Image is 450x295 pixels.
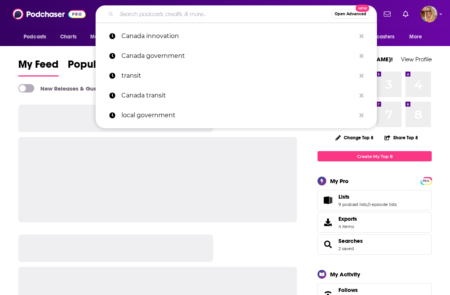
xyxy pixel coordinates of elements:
a: Canada transit [96,86,377,105]
span: Searches [318,234,432,255]
a: transit [96,66,377,86]
a: Show notifications dropdown [400,8,412,21]
p: local government [121,105,356,125]
a: Searches [338,238,363,244]
span: Lists [338,193,349,200]
button: Open AdvancedNew [331,10,370,19]
p: Canada transit [121,86,356,105]
a: Exports [318,212,432,233]
span: Podcasts [24,32,46,42]
button: Change Top 8 [331,133,378,142]
span: My Feed [18,58,59,75]
a: Canada innovation [96,26,377,46]
button: open menu [353,30,405,44]
a: View Profile [401,56,432,63]
a: New Releases & Guests Only [18,84,118,92]
a: Follows [338,287,405,293]
div: My Pro [330,177,349,185]
p: transit [121,66,356,86]
span: Monitoring [90,32,117,42]
a: local government [96,105,377,125]
a: Show notifications dropdown [381,8,394,21]
span: Follows [338,287,358,293]
a: Charts [55,30,81,44]
span: More [409,32,422,42]
a: Create My Top 8 [318,151,432,161]
a: My Feed [18,58,59,77]
a: Popular Feed [68,58,132,77]
button: open menu [404,30,432,44]
img: User Profile [421,6,437,22]
a: 0 episode lists [368,202,397,207]
span: 4 items [338,224,357,229]
a: Lists [338,193,397,200]
button: open menu [85,30,127,44]
a: PRO [421,178,431,183]
a: Lists [320,195,335,206]
span: Exports [320,217,335,228]
span: New [356,5,369,12]
span: Open Advanced [335,12,366,16]
button: Share Top 8 [384,130,418,145]
button: open menu [18,30,56,44]
a: Searches [320,239,335,250]
span: PRO [421,178,431,184]
a: 2 saved [338,246,354,251]
a: 9 podcast lists [338,202,367,207]
div: My Activity [330,271,360,278]
p: Canada innovation [121,26,356,46]
a: Canada government [96,46,377,66]
input: Search podcasts, credits, & more... [116,8,331,20]
span: Exports [338,215,357,222]
span: Popular Feed [68,58,132,75]
span: Lists [318,190,432,210]
div: Search podcasts, credits, & more... [96,5,377,23]
span: Logged in as StacHart [421,6,437,22]
button: Show profile menu [421,6,437,22]
p: Canada government [121,46,356,66]
span: Charts [60,32,77,42]
img: Podchaser - Follow, Share and Rate Podcasts [13,7,86,21]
